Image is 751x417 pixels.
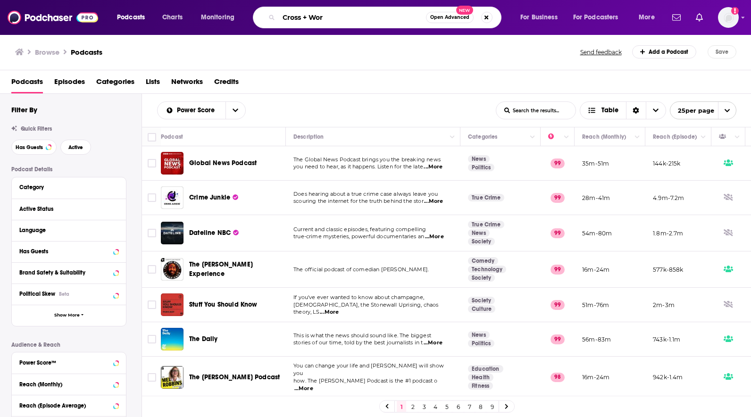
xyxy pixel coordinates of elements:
span: Toggle select row [148,300,156,309]
button: Brand Safety & Suitability [19,267,118,278]
div: Description [293,131,324,142]
img: Podchaser - Follow, Share and Rate Podcasts [8,8,98,26]
button: Show More [12,305,126,326]
span: Global News Podcast [189,159,257,167]
button: open menu [567,10,632,25]
a: Networks [171,74,203,93]
img: Global News Podcast [161,152,184,175]
h3: Browse [35,48,59,57]
span: Podcasts [117,11,145,24]
span: Toggle select row [148,229,156,237]
span: For Business [520,11,558,24]
span: Toggle select row [148,265,156,274]
a: Credits [214,74,239,93]
a: Show notifications dropdown [692,9,707,25]
button: Column Actions [698,132,709,143]
button: Active [60,140,91,155]
p: 35m-51m [582,159,609,167]
span: Does hearing about a true crime case always leave you [293,191,438,197]
img: Dateline NBC [161,222,184,244]
div: Beta [59,291,69,297]
a: The Daily [161,328,184,350]
button: Column Actions [527,132,538,143]
a: Comedy [468,257,498,265]
a: Podcasts [71,48,102,57]
span: If you've ever wanted to know about champagne, [293,294,424,300]
a: Episodes [54,74,85,93]
a: The [PERSON_NAME] Experience [189,260,283,279]
a: The Daily [189,334,218,344]
p: 99 [551,193,565,202]
span: true-crime mysteries, powerful documentaries an [293,233,424,240]
p: 99 [551,158,565,168]
a: Podcasts [11,74,43,93]
button: Active Status [19,203,118,215]
span: Stuff You Should Know [189,300,258,309]
a: 3 [419,401,429,412]
a: 5 [442,401,451,412]
a: Society [468,238,495,245]
span: Toggle select row [148,193,156,202]
span: scouring the internet for the truth behind the stor [293,198,424,204]
p: 743k-1.1m [653,335,681,343]
p: 942k-1.4m [653,373,683,381]
p: 28m-41m [582,194,610,202]
span: The Global News Podcast brings you the breaking news [293,156,441,163]
a: Add a Podcast [632,45,697,58]
span: The official podcast of comedian [PERSON_NAME]. [293,266,429,273]
a: 4 [431,401,440,412]
span: 25 per page [670,103,714,118]
button: Choose View [580,101,666,119]
span: Toggle select row [148,159,156,167]
button: open menu [225,102,245,119]
span: how. The [PERSON_NAME] Podcast is the #1 podcast o [293,377,438,384]
p: Podcast Details [11,166,126,173]
a: Politics [468,164,494,171]
div: Reach (Monthly) [582,131,626,142]
span: ...More [294,385,313,392]
a: Crime Junkie [189,193,238,202]
span: Logged in as AtriaBooks [718,7,739,28]
span: Crime Junkie [189,193,230,201]
div: Sort Direction [626,102,646,119]
a: 6 [453,401,463,412]
button: Show profile menu [718,7,739,28]
p: 577k-858k [653,266,684,274]
span: Power Score [177,107,218,114]
span: Political Skew [19,291,55,297]
p: 4.9m-7.2m [653,194,684,202]
span: This is what the news should sound like. The biggest [293,332,431,339]
p: 98 [551,373,565,382]
h2: Choose List sort [157,101,246,119]
div: Reach (Episode Average) [19,402,110,409]
a: News [468,229,490,237]
span: stories of our time, told by the best journalists in t [293,339,423,346]
a: Crime Junkie [161,186,184,209]
a: Categories [96,74,134,93]
button: Political SkewBeta [19,288,118,300]
button: open menu [194,10,247,25]
a: The Joe Rogan Experience [161,258,184,281]
input: Search podcasts, credits, & more... [279,10,426,25]
span: Toggle select row [148,373,156,382]
span: The Daily [189,335,218,343]
button: Column Actions [561,132,572,143]
button: Column Actions [632,132,643,143]
p: 54m-80m [582,229,612,237]
img: The Mel Robbins Podcast [161,366,184,389]
span: [DEMOGRAPHIC_DATA], the Stonewall Uprising, chaos theory, LS [293,301,438,316]
p: 16m-24m [582,266,609,274]
a: Society [468,297,495,304]
button: Has Guests [19,245,118,257]
span: Monitoring [201,11,234,24]
div: Podcast [161,131,183,142]
span: ...More [424,339,442,347]
a: Show notifications dropdown [668,9,684,25]
div: Language [19,227,112,234]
